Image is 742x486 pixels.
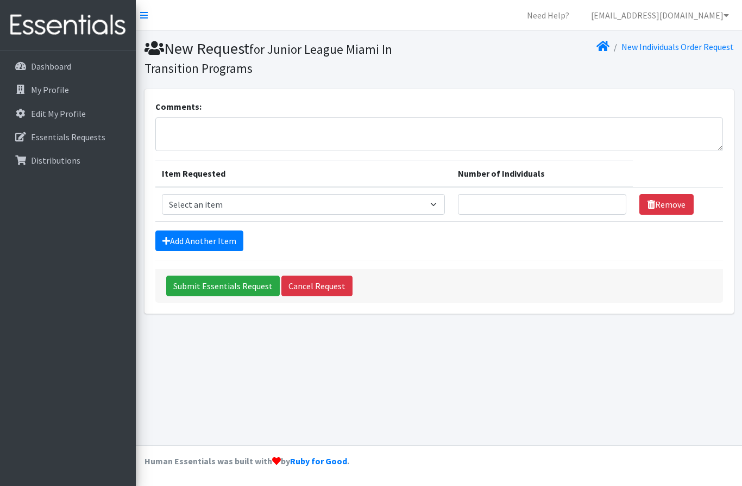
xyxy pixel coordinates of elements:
p: Edit My Profile [31,108,86,119]
p: Essentials Requests [31,132,105,142]
a: Distributions [4,149,131,171]
a: Cancel Request [281,276,353,296]
a: Need Help? [518,4,578,26]
a: [EMAIL_ADDRESS][DOMAIN_NAME] [582,4,738,26]
p: Distributions [31,155,80,166]
a: New Individuals Order Request [621,41,734,52]
a: Dashboard [4,55,131,77]
th: Item Requested [155,160,451,188]
strong: Human Essentials was built with by . [144,456,349,466]
a: Essentials Requests [4,126,131,148]
small: for Junior League Miami In Transition Programs [144,41,392,76]
p: Dashboard [31,61,71,72]
th: Number of Individuals [451,160,633,188]
a: Ruby for Good [290,456,347,466]
img: HumanEssentials [4,7,131,43]
a: My Profile [4,79,131,101]
a: Edit My Profile [4,103,131,124]
h1: New Request [144,39,435,77]
label: Comments: [155,100,202,113]
a: Remove [639,194,694,215]
input: Submit Essentials Request [166,276,280,296]
p: My Profile [31,84,69,95]
a: Add Another Item [155,230,243,251]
